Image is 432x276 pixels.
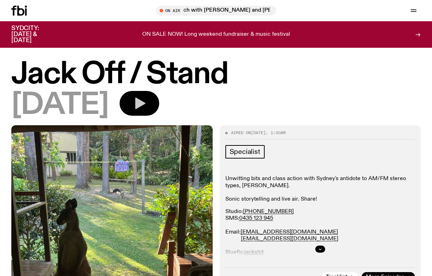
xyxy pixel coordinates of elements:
span: , 1:00am [266,130,286,136]
h1: Jack Off / Stand [11,60,421,89]
span: [DATE] [251,130,266,136]
a: Specialist [225,145,265,159]
button: On Air[DATE] Lunch with [PERSON_NAME] and [PERSON_NAME] // [PERSON_NAME] Interview [156,6,276,16]
a: [EMAIL_ADDRESS][DOMAIN_NAME] [241,229,338,235]
span: Aired on [231,130,251,136]
h3: SYDCITY: [DATE] & [DATE] [11,25,57,44]
a: [PHONE_NUMBER] [243,209,294,214]
a: 0435 123 945 [239,215,273,221]
span: Specialist [230,148,260,156]
p: Unwitting bits and class action with Sydney's antidote to AM/FM stereo types, [PERSON_NAME]. Soni... [225,176,415,203]
a: [EMAIL_ADDRESS][DOMAIN_NAME] [241,236,338,242]
p: ON SALE NOW! Long weekend fundraiser & music festival [142,31,290,38]
span: [DATE] [11,91,108,120]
